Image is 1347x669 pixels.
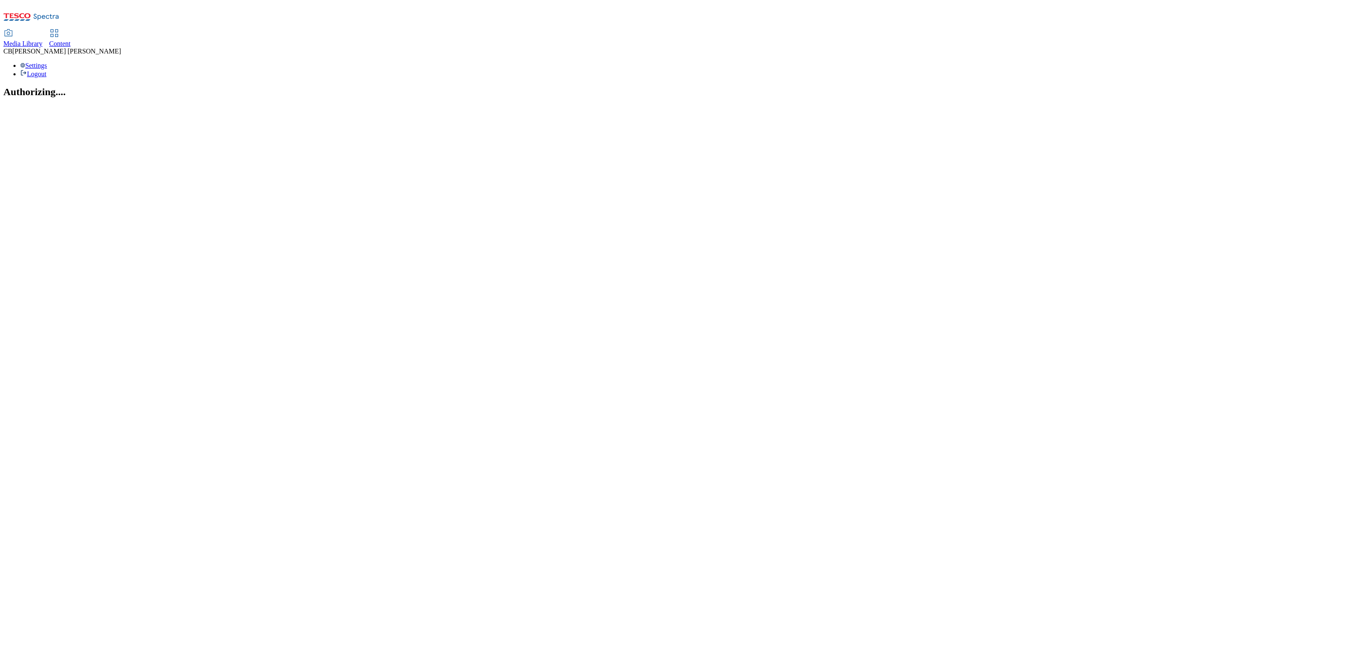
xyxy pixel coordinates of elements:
span: CB [3,48,12,55]
span: [PERSON_NAME] [PERSON_NAME] [12,48,121,55]
a: Settings [20,62,47,69]
h2: Authorizing.... [3,86,1344,98]
span: Media Library [3,40,43,47]
a: Logout [20,70,46,77]
span: Content [49,40,71,47]
a: Media Library [3,30,43,48]
a: Content [49,30,71,48]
